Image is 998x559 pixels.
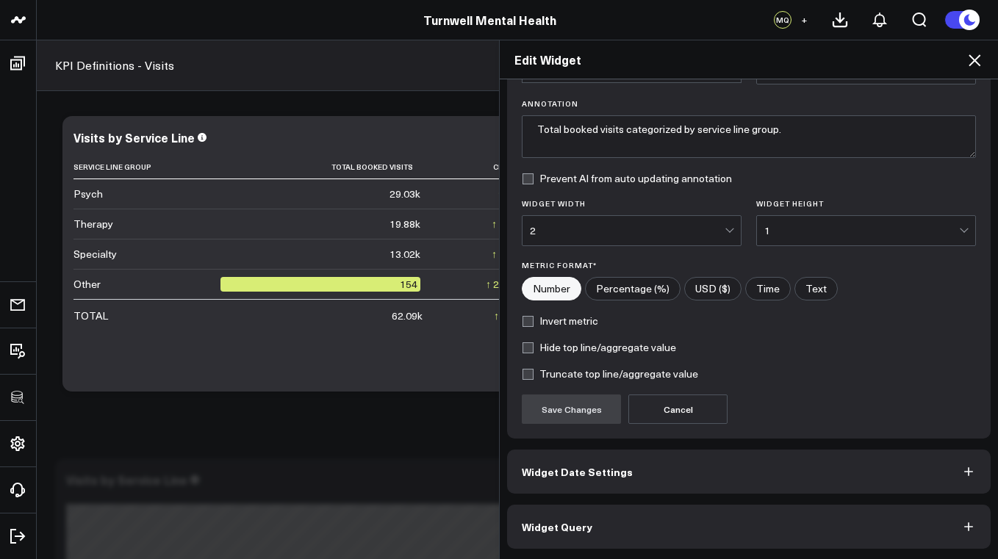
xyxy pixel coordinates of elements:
[585,277,681,300] label: Percentage (%)
[756,199,976,208] label: Widget Height
[795,11,813,29] button: +
[423,12,556,28] a: Turnwell Mental Health
[522,521,592,533] span: Widget Query
[522,466,633,477] span: Widget Date Settings
[507,505,991,549] button: Widget Query
[507,450,991,494] button: Widget Date Settings
[745,277,791,300] label: Time
[522,277,581,300] label: Number
[522,368,698,380] label: Truncate top line/aggregate value
[522,173,732,184] label: Prevent AI from auto updating annotation
[522,315,598,327] label: Invert metric
[522,394,621,424] button: Save Changes
[530,225,725,237] div: 2
[514,51,983,68] h2: Edit Widget
[522,99,976,108] label: Annotation
[522,342,676,353] label: Hide top line/aggregate value
[522,115,976,158] textarea: Total booked visits categorized by service line group.
[628,394,728,424] button: Cancel
[774,11,791,29] div: MQ
[522,261,976,270] label: Metric Format*
[764,225,959,237] div: 1
[801,15,808,25] span: +
[522,199,742,208] label: Widget Width
[794,277,838,300] label: Text
[684,277,742,300] label: USD ($)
